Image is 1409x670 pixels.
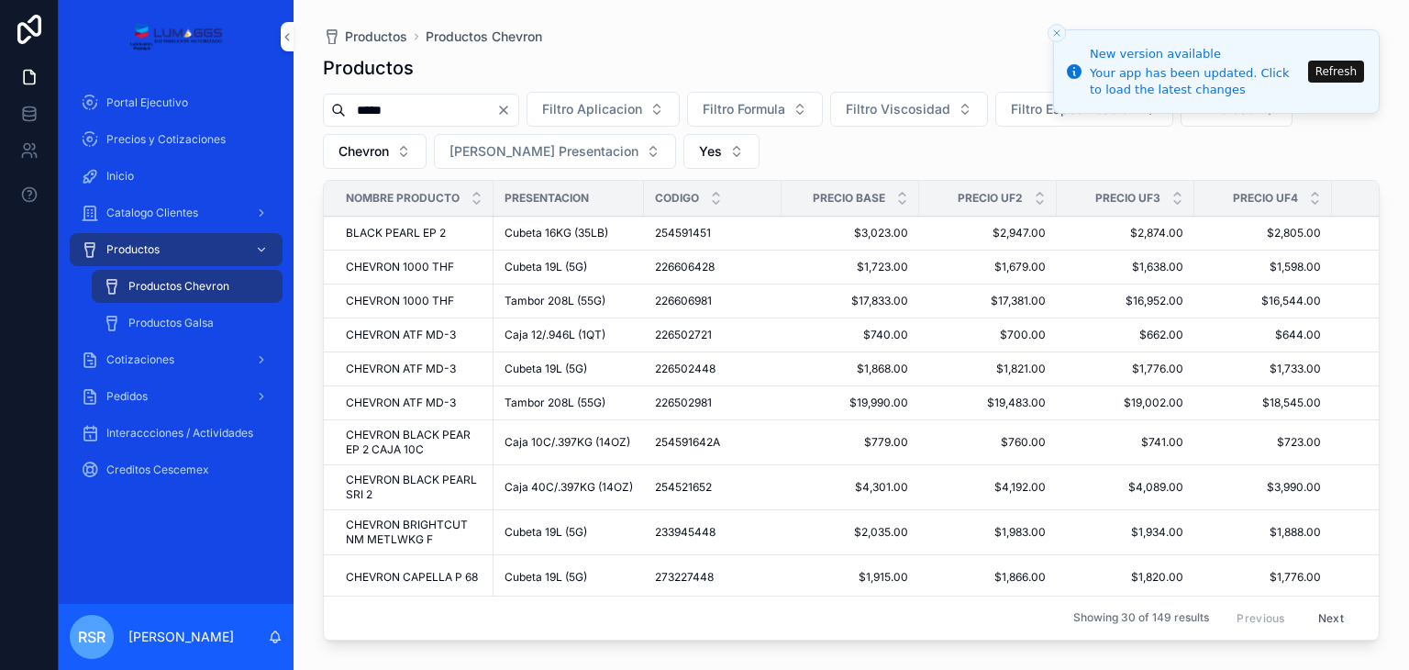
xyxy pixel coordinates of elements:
span: CHEVRON ATF MD-3 [346,396,456,410]
a: Cubeta 19L (5G) [505,570,633,585]
span: Precio UF2 [958,191,1023,206]
button: Next [1305,604,1357,632]
span: Cubeta 19L (5G) [505,570,587,585]
span: $700.00 [930,328,1046,342]
span: $2,874.00 [1068,226,1183,240]
a: CHEVRON BLACK PEARL SRI 2 [346,473,483,502]
a: $17,833.00 [793,294,908,308]
a: Productos [70,233,283,266]
a: $662.00 [1068,328,1183,342]
span: Inicio [106,169,134,184]
a: Caja 40C/.397KG (14OZ) [505,480,633,495]
span: Precio Base [813,191,885,206]
a: Caja 12/.946L (1QT) [505,328,633,342]
span: Pedidos [106,389,148,404]
a: Productos Chevron [426,28,542,46]
span: $16,544.00 [1205,294,1321,308]
div: Your app has been updated. Click to load the latest changes [1090,65,1303,98]
a: Cubeta 19L (5G) [505,362,633,376]
a: $2,035.00 [793,525,908,540]
a: CHEVRON ATF MD-3 [346,328,483,342]
a: 254521652 [655,480,771,495]
span: 254591451 [655,226,711,240]
a: $1,638.00 [1068,260,1183,274]
a: $1,821.00 [930,362,1046,376]
a: CHEVRON 1000 THF [346,260,483,274]
a: Interaccciones / Actividades [70,417,283,450]
a: Cubeta 16KG (35LB) [505,226,633,240]
a: BLACK PEARL EP 2 [346,226,483,240]
span: Cubeta 19L (5G) [505,362,587,376]
a: Productos [323,28,407,46]
span: $1,820.00 [1068,570,1183,585]
a: 226606428 [655,260,771,274]
span: CHEVRON ATF MD-3 [346,362,456,376]
a: Catalogo Clientes [70,196,283,229]
a: $779.00 [793,435,908,450]
span: Nombre Producto [346,191,460,206]
a: CHEVRON ATF MD-3 [346,396,483,410]
a: $741.00 [1068,435,1183,450]
button: Select Button [830,92,988,127]
span: Caja 10C/.397KG (14OZ) [505,435,630,450]
button: Select Button [527,92,680,127]
span: 233945448 [655,525,716,540]
span: $1,934.00 [1068,525,1183,540]
button: Select Button [683,134,760,169]
a: $1,866.00 [930,570,1046,585]
a: $17,381.00 [930,294,1046,308]
a: $644.00 [1205,328,1321,342]
span: Chevron [338,142,389,161]
a: Productos Chevron [92,270,283,303]
span: $2,947.00 [930,226,1046,240]
span: Caja 12/.946L (1QT) [505,328,605,342]
span: $18,545.00 [1205,396,1321,410]
span: $4,301.00 [793,480,908,495]
a: $760.00 [930,435,1046,450]
span: RSR [78,626,105,648]
a: $1,733.00 [1205,362,1321,376]
span: Creditos Cescemex [106,463,209,477]
a: $1,723.00 [793,260,908,274]
span: Tambor 208L (55G) [505,396,605,410]
span: Filtro Viscosidad [846,100,950,118]
a: Precios y Cotizaciones [70,123,283,156]
span: Precio UF4 [1233,191,1298,206]
a: $1,598.00 [1205,260,1321,274]
a: $1,776.00 [1068,362,1183,376]
button: Select Button [995,92,1173,127]
a: CHEVRON 1000 THF [346,294,483,308]
span: [PERSON_NAME] Presentacion [449,142,638,161]
span: Productos Galsa [128,316,214,330]
span: Productos [106,242,160,257]
a: 254591451 [655,226,771,240]
img: App logo [129,22,222,51]
a: $19,002.00 [1068,396,1183,410]
span: 226502981 [655,396,712,410]
a: $1,888.00 [1205,525,1321,540]
a: $4,192.00 [930,480,1046,495]
span: $2,805.00 [1205,226,1321,240]
a: Portal Ejecutivo [70,86,283,119]
a: Cubeta 19L (5G) [505,260,633,274]
button: Select Button [687,92,823,127]
a: $3,023.00 [793,226,908,240]
a: $3,990.00 [1205,480,1321,495]
button: Select Button [434,134,676,169]
a: Tambor 208L (55G) [505,294,633,308]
